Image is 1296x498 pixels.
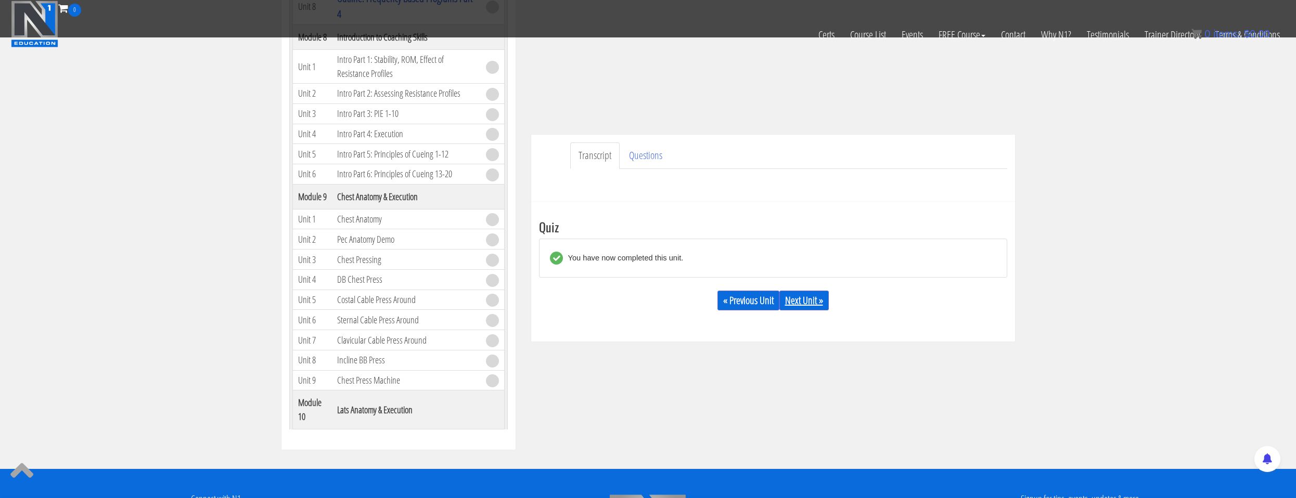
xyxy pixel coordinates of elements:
[292,370,332,390] td: Unit 9
[1137,17,1208,53] a: Trainer Directory
[292,103,332,124] td: Unit 3
[1191,29,1202,39] img: icon11.png
[292,84,332,104] td: Unit 2
[332,103,481,124] td: Intro Part 3: PIE 1-10
[292,390,332,429] th: Module 10
[332,370,481,390] td: Chest Press Machine
[332,330,481,350] td: Clavicular Cable Press Around
[292,124,332,144] td: Unit 4
[1033,17,1079,53] a: Why N1?
[993,17,1033,53] a: Contact
[332,124,481,144] td: Intro Part 4: Execution
[332,184,481,209] th: Chest Anatomy & Execution
[1204,28,1210,40] span: 0
[332,164,481,185] td: Intro Part 6: Principles of Cueing 13-20
[292,164,332,185] td: Unit 6
[292,229,332,250] td: Unit 2
[332,229,481,250] td: Pec Anatomy Demo
[332,390,481,429] th: Lats Anatomy & Execution
[292,290,332,310] td: Unit 5
[1191,28,1270,40] a: 0 items: $0.00
[1079,17,1137,53] a: Testimonials
[292,350,332,370] td: Unit 8
[68,4,81,17] span: 0
[292,50,332,84] td: Unit 1
[292,144,332,164] td: Unit 5
[539,220,1007,233] h3: Quiz
[931,17,993,53] a: FREE Course
[1208,17,1288,53] a: Terms & Conditions
[1244,28,1250,40] span: $
[58,1,81,15] a: 0
[292,250,332,270] td: Unit 3
[332,350,481,370] td: Incline BB Press
[332,290,481,310] td: Costal Cable Press Around
[1244,28,1270,40] bdi: 0.00
[1213,28,1241,40] span: items:
[292,269,332,290] td: Unit 4
[332,144,481,164] td: Intro Part 5: Principles of Cueing 1-12
[332,50,481,84] td: Intro Part 1: Stability, ROM, Effect of Resistance Profiles
[811,17,842,53] a: Certs
[332,209,481,229] td: Chest Anatomy
[570,142,620,169] a: Transcript
[621,142,671,169] a: Questions
[292,184,332,209] th: Module 9
[292,209,332,229] td: Unit 1
[292,310,332,330] td: Unit 6
[894,17,931,53] a: Events
[332,250,481,270] td: Chest Pressing
[842,17,894,53] a: Course List
[717,291,779,310] a: « Previous Unit
[563,252,684,265] div: You have now completed this unit.
[332,84,481,104] td: Intro Part 2: Assessing Resistance Profiles
[332,269,481,290] td: DB Chest Press
[11,1,58,47] img: n1-education
[292,330,332,350] td: Unit 7
[779,291,829,310] a: Next Unit »
[332,310,481,330] td: Sternal Cable Press Around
